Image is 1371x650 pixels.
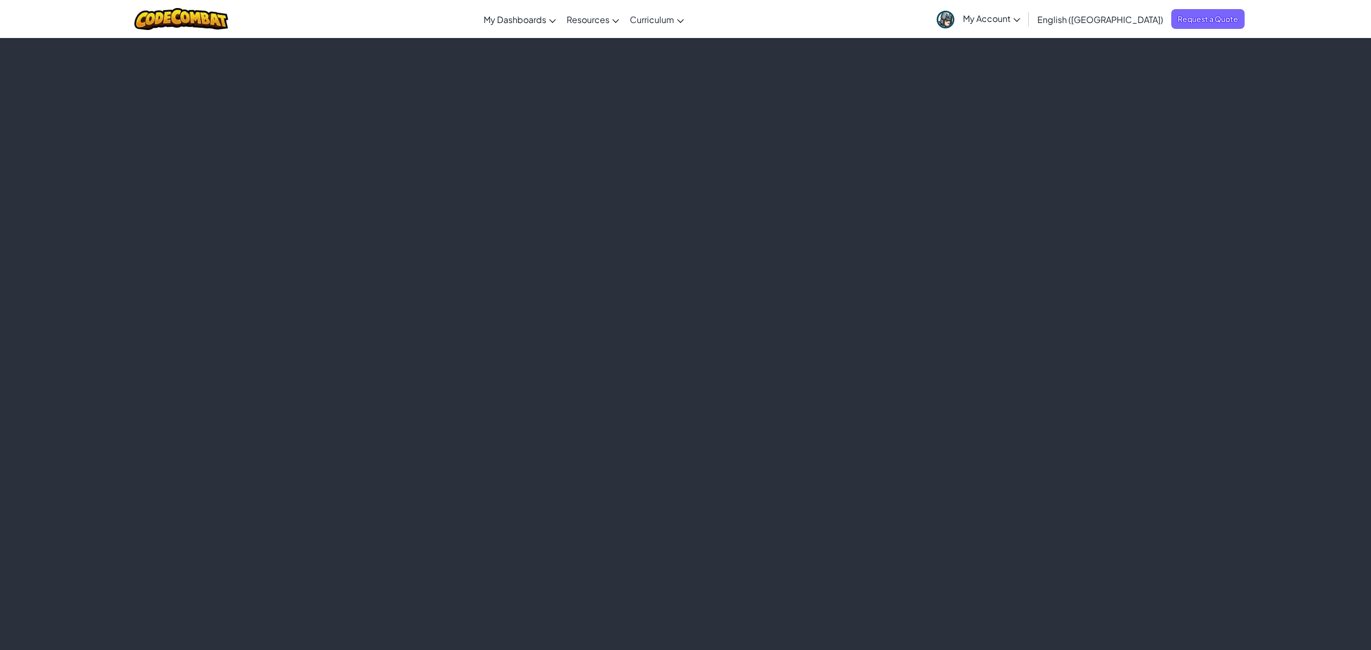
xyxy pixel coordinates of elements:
span: Resources [567,14,609,25]
a: My Account [931,2,1026,36]
a: English ([GEOGRAPHIC_DATA]) [1032,5,1169,34]
span: English ([GEOGRAPHIC_DATA]) [1037,14,1163,25]
span: My Account [963,13,1020,24]
a: My Dashboards [478,5,561,34]
a: Request a Quote [1171,9,1245,29]
img: CodeCombat logo [134,8,228,30]
a: Curriculum [624,5,689,34]
span: My Dashboards [484,14,546,25]
a: Resources [561,5,624,34]
img: avatar [937,11,954,28]
span: Curriculum [630,14,674,25]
